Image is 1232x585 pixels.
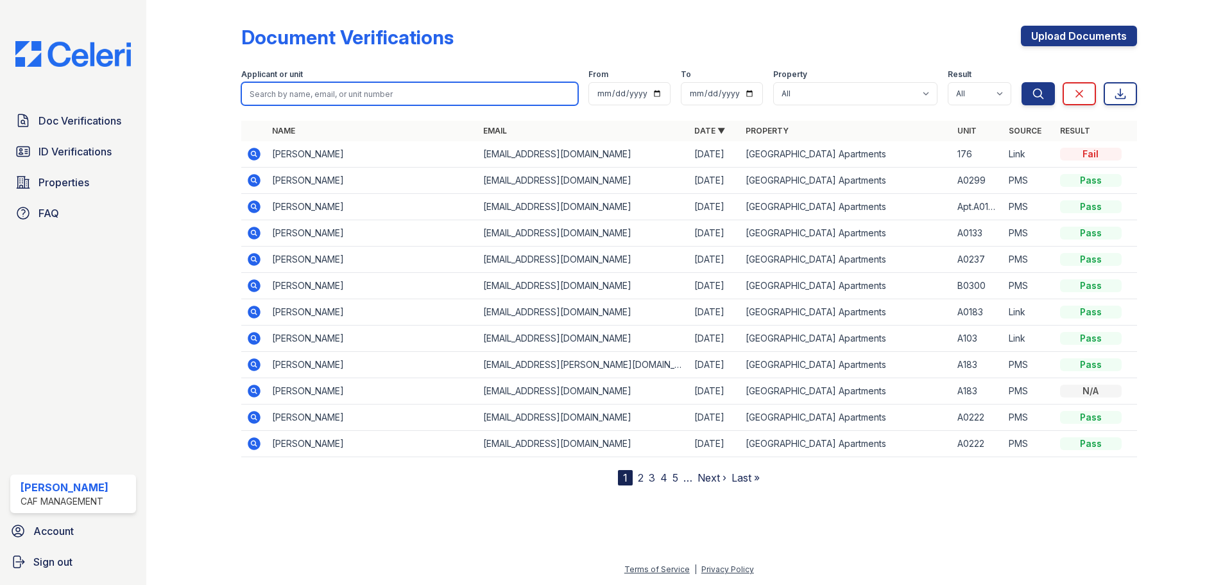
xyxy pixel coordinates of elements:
td: A0299 [952,168,1004,194]
a: Email [483,126,507,135]
td: [GEOGRAPHIC_DATA] Apartments [740,299,952,326]
a: Account [5,518,141,544]
a: Property [746,126,789,135]
input: Search by name, email, or unit number [241,82,578,105]
td: Link [1004,299,1055,326]
div: Pass [1060,332,1122,345]
td: [PERSON_NAME] [267,247,478,273]
td: [EMAIL_ADDRESS][PERSON_NAME][DOMAIN_NAME] [478,352,689,378]
td: [GEOGRAPHIC_DATA] Apartments [740,220,952,247]
td: [GEOGRAPHIC_DATA] Apartments [740,352,952,378]
td: [DATE] [689,273,740,299]
td: [PERSON_NAME] [267,326,478,352]
td: [DATE] [689,141,740,168]
td: [GEOGRAPHIC_DATA] Apartments [740,405,952,431]
td: A183 [952,352,1004,378]
label: Property [773,69,807,80]
td: A0222 [952,431,1004,457]
div: N/A [1060,385,1122,397]
td: [GEOGRAPHIC_DATA] Apartments [740,273,952,299]
label: To [681,69,691,80]
td: [PERSON_NAME] [267,141,478,168]
td: Link [1004,141,1055,168]
label: Applicant or unit [241,69,303,80]
div: Pass [1060,411,1122,424]
div: Pass [1060,253,1122,266]
td: [GEOGRAPHIC_DATA] Apartments [740,247,952,273]
a: Unit [957,126,977,135]
td: PMS [1004,273,1055,299]
div: | [694,564,697,574]
div: Pass [1060,227,1122,240]
td: [EMAIL_ADDRESS][DOMAIN_NAME] [478,299,689,326]
td: PMS [1004,194,1055,220]
a: Next › [697,471,726,484]
td: Link [1004,326,1055,352]
td: [EMAIL_ADDRESS][DOMAIN_NAME] [478,168,689,194]
td: [PERSON_NAME] [267,405,478,431]
td: A0237 [952,247,1004,273]
a: Upload Documents [1021,26,1137,46]
a: Name [272,126,295,135]
td: [DATE] [689,405,740,431]
td: A0183 [952,299,1004,326]
td: A103 [952,326,1004,352]
td: [DATE] [689,194,740,220]
span: Account [33,523,74,539]
td: [DATE] [689,326,740,352]
span: Properties [38,175,89,190]
td: A0133 [952,220,1004,247]
td: [GEOGRAPHIC_DATA] Apartments [740,431,952,457]
td: [PERSON_NAME] [267,299,478,326]
label: Result [948,69,971,80]
a: 2 [638,471,644,484]
div: Document Verifications [241,26,454,49]
a: Last » [732,471,760,484]
span: … [683,470,692,485]
a: Doc Verifications [10,108,136,134]
td: [PERSON_NAME] [267,194,478,220]
td: PMS [1004,405,1055,431]
td: [GEOGRAPHIC_DATA] Apartments [740,194,952,220]
td: [DATE] [689,431,740,457]
a: Result [1060,126,1090,135]
td: A0222 [952,405,1004,431]
td: [EMAIL_ADDRESS][DOMAIN_NAME] [478,378,689,405]
td: [EMAIL_ADDRESS][DOMAIN_NAME] [478,405,689,431]
a: Sign out [5,549,141,575]
td: [GEOGRAPHIC_DATA] Apartments [740,141,952,168]
td: [PERSON_NAME] [267,220,478,247]
td: [GEOGRAPHIC_DATA] Apartments [740,326,952,352]
td: [DATE] [689,352,740,378]
a: Source [1009,126,1041,135]
div: Pass [1060,200,1122,213]
td: PMS [1004,431,1055,457]
td: [EMAIL_ADDRESS][DOMAIN_NAME] [478,326,689,352]
div: Pass [1060,358,1122,371]
td: [DATE] [689,378,740,405]
td: [GEOGRAPHIC_DATA] Apartments [740,378,952,405]
label: From [588,69,608,80]
td: PMS [1004,247,1055,273]
td: [EMAIL_ADDRESS][DOMAIN_NAME] [478,141,689,168]
td: PMS [1004,220,1055,247]
td: A183 [952,378,1004,405]
td: [DATE] [689,247,740,273]
a: FAQ [10,200,136,226]
td: [PERSON_NAME] [267,378,478,405]
a: Date ▼ [694,126,725,135]
td: [GEOGRAPHIC_DATA] Apartments [740,168,952,194]
div: CAF Management [21,495,108,508]
span: FAQ [38,205,59,221]
span: ID Verifications [38,144,112,159]
div: Pass [1060,279,1122,292]
td: PMS [1004,378,1055,405]
td: [EMAIL_ADDRESS][DOMAIN_NAME] [478,220,689,247]
td: [EMAIL_ADDRESS][DOMAIN_NAME] [478,273,689,299]
div: Pass [1060,437,1122,450]
span: Sign out [33,554,73,570]
td: [DATE] [689,299,740,326]
a: 4 [660,471,667,484]
div: Fail [1060,148,1122,161]
img: CE_Logo_Blue-a8612792a0a2168367f1c8372b55b34899dd931a85d93a1a3d3e32e68fde9ad4.png [5,41,141,67]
